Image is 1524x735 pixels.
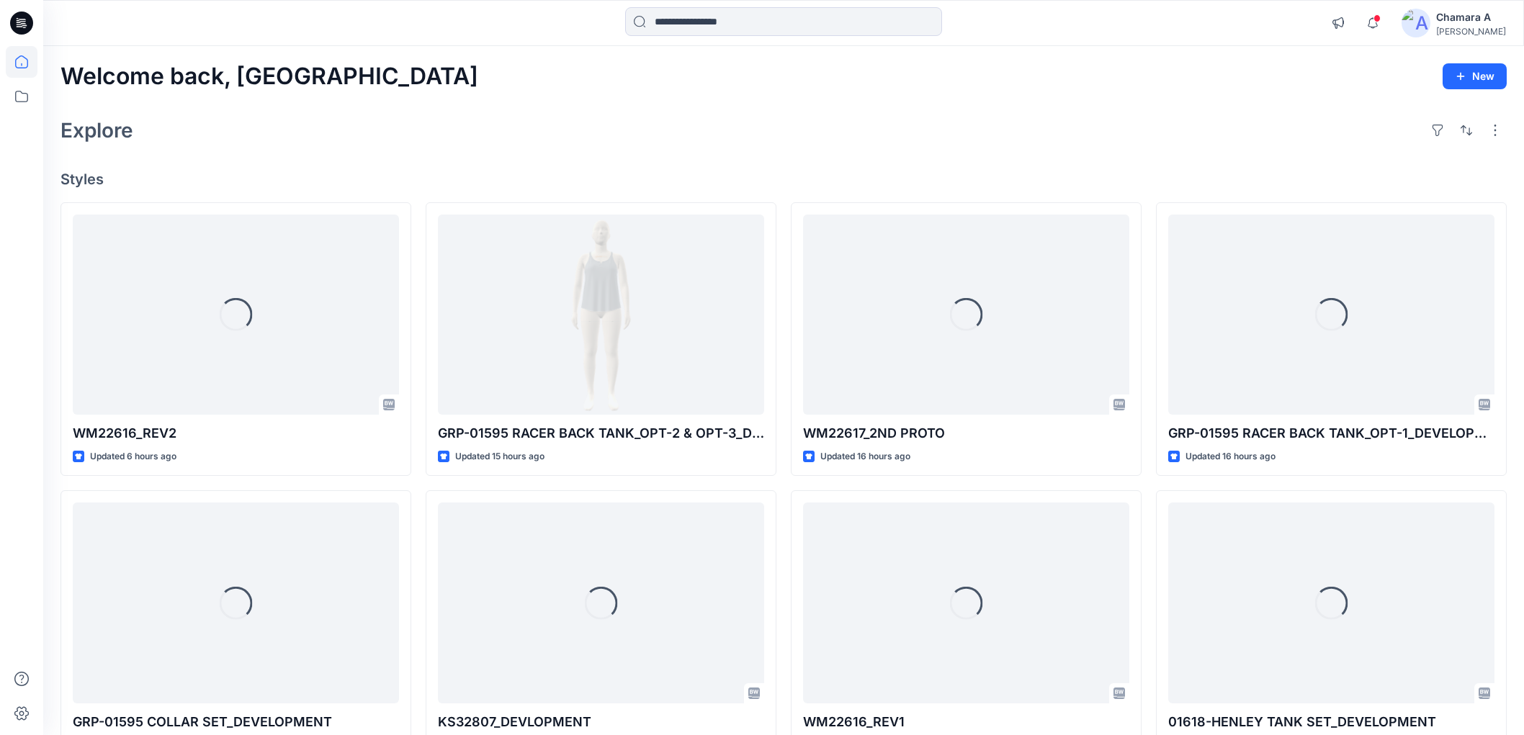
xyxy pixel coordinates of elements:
[60,119,133,142] h2: Explore
[820,449,910,464] p: Updated 16 hours ago
[1168,423,1494,443] p: GRP-01595 RACER BACK TANK_OPT-1_DEVELOPMENT
[60,171,1507,188] h4: Styles
[73,423,399,443] p: WM22616_REV2
[803,423,1129,443] p: WM22617_2ND PROTO
[1443,63,1507,89] button: New
[1168,712,1494,732] p: 01618-HENLEY TANK SET_DEVELOPMENT
[90,449,176,464] p: Updated 6 hours ago
[1436,9,1506,26] div: Chamara A
[438,712,764,732] p: KS32807_DEVLOPMENT
[1436,26,1506,37] div: [PERSON_NAME]
[455,449,544,464] p: Updated 15 hours ago
[1185,449,1276,464] p: Updated 16 hours ago
[1402,9,1430,37] img: avatar
[803,712,1129,732] p: WM22616_REV1
[73,712,399,732] p: GRP-01595 COLLAR SET_DEVELOPMENT
[60,63,478,90] h2: Welcome back, [GEOGRAPHIC_DATA]
[438,423,764,443] p: GRP-01595 RACER BACK TANK_OPT-2 & OPT-3_DEVELOPMENT
[438,215,764,415] a: GRP-01595 RACER BACK TANK_OPT-2 & OPT-3_DEVELOPMENT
